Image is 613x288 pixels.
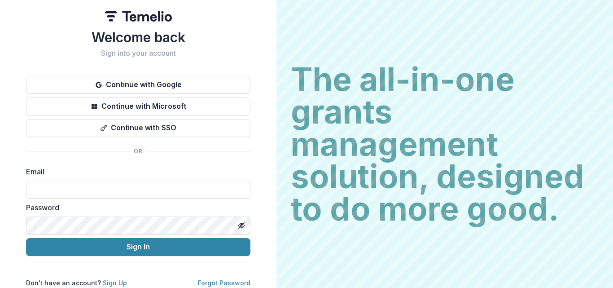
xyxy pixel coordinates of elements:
[198,279,250,287] a: Forgot Password
[26,278,127,288] p: Don't have an account?
[105,11,172,22] img: Temelio
[26,76,250,94] button: Continue with Google
[26,29,250,45] h1: Welcome back
[103,279,127,287] a: Sign Up
[26,49,250,58] h2: Sign into your account
[26,97,250,115] button: Continue with Microsoft
[26,202,245,213] label: Password
[26,238,250,256] button: Sign In
[26,119,250,137] button: Continue with SSO
[234,218,249,233] button: Toggle password visibility
[26,166,245,177] label: Email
